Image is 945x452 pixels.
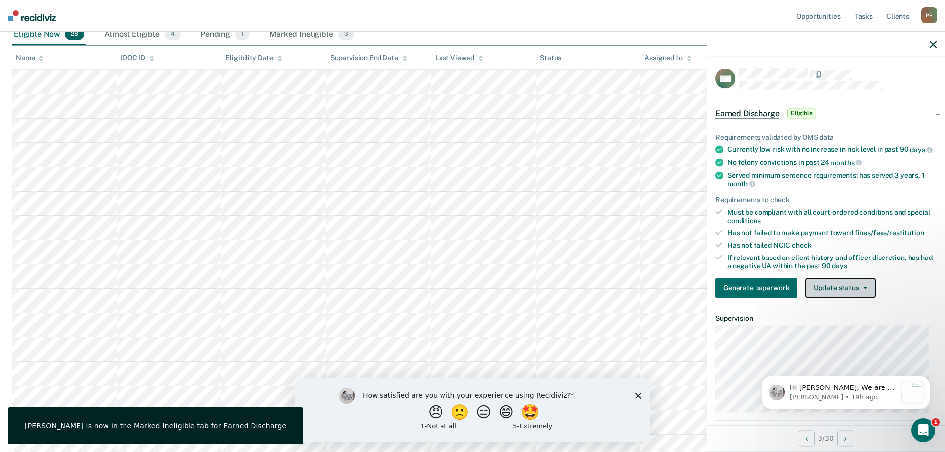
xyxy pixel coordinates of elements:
span: check [792,241,811,249]
div: Eligibility Date [225,54,282,62]
span: days [832,261,847,269]
div: Marked Ineligible [267,24,356,46]
div: 3 / 30 [707,425,945,451]
span: 1 [932,418,940,426]
div: Supervision End Date [330,54,407,62]
span: fines/fees/restitution [855,229,924,237]
div: Status [540,54,561,62]
div: Served minimum sentence requirements: has served 3 years, 1 [727,171,937,188]
iframe: Survey by Kim from Recidiviz [295,378,650,442]
div: Pending [198,24,252,46]
a: Navigate to form link [715,278,801,298]
div: Requirements validated by OMS data [715,133,937,141]
div: Has not failed NCIC [727,241,937,250]
div: Has not failed to make payment toward [727,229,937,237]
div: If relevant based on client history and officer discretion, has had a negative UA within the past 90 [727,253,937,270]
dt: Supervision [715,314,937,322]
span: months [830,158,862,166]
div: Eligible Now [12,24,86,46]
div: Currently low risk with no increase in risk level in past 90 [727,145,937,154]
span: 1 [235,28,250,41]
iframe: Intercom live chat [911,418,935,442]
img: Recidiviz [8,10,56,21]
button: Next Opportunity [837,430,853,446]
div: No felony convictions in past 24 [727,158,937,167]
div: Name [16,54,44,62]
span: month [727,180,755,188]
span: days [910,146,932,154]
div: IDOC ID [121,54,154,62]
div: Earned DischargeEligible [707,97,945,129]
span: 28 [65,28,84,41]
span: 4 [165,28,181,41]
div: Requirements to check [715,195,937,204]
button: Previous Opportunity [799,430,815,446]
div: Last Viewed [435,54,483,62]
div: Almost Eligible [102,24,183,46]
span: 3 [338,28,354,41]
iframe: Intercom notifications message [747,356,945,425]
div: Must be compliant with all court-ordered conditions and special [727,208,937,225]
span: Earned Discharge [715,108,779,118]
div: P B [921,7,937,23]
div: [PERSON_NAME] is now in the Marked Ineligible tab for Earned Discharge [25,421,286,430]
span: Eligible [787,108,816,118]
div: Assigned to [644,54,691,62]
button: Update status [805,278,875,298]
span: conditions [727,216,761,224]
button: Generate paperwork [715,278,797,298]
